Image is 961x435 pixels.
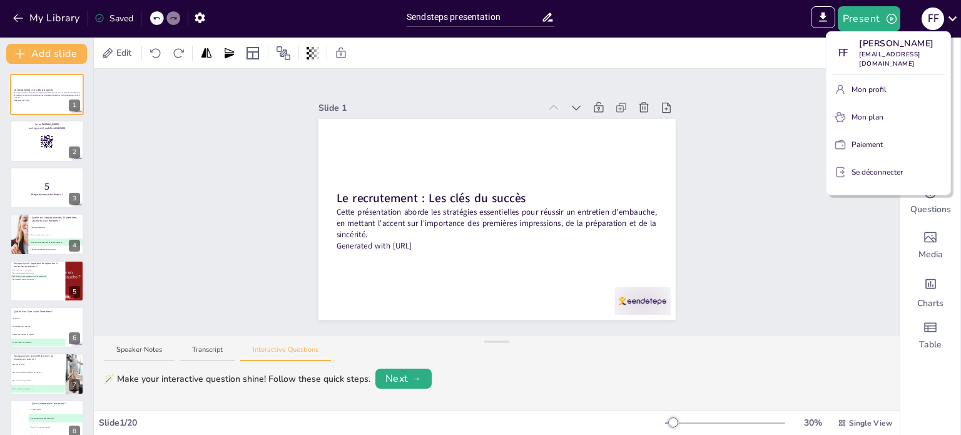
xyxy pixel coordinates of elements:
font: Se déconnecter [852,167,903,177]
font: Paiement [852,140,883,150]
font: FF [838,47,847,59]
font: [PERSON_NAME] [859,38,934,49]
button: Mon profil [831,79,945,100]
font: Mon plan [852,112,883,122]
button: Paiement [831,135,945,155]
button: Se déconnecter [831,162,945,182]
font: [EMAIL_ADDRESS][DOMAIN_NAME] [859,50,920,68]
button: Mon plan [831,107,945,127]
font: Mon profil [852,84,887,95]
